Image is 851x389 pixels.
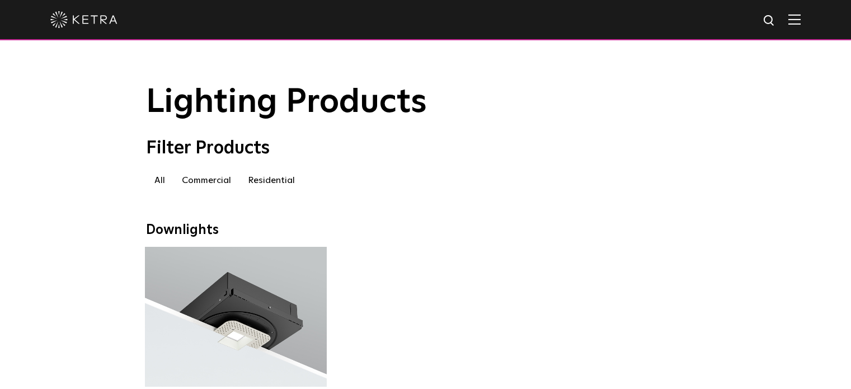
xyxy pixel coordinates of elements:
img: ketra-logo-2019-white [50,11,117,28]
label: All [146,170,173,190]
span: Lighting Products [146,86,427,119]
div: Filter Products [146,138,706,159]
label: Commercial [173,170,239,190]
img: search icon [763,14,777,28]
label: Residential [239,170,303,190]
img: Hamburger%20Nav.svg [788,14,801,25]
div: Downlights [146,222,706,238]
